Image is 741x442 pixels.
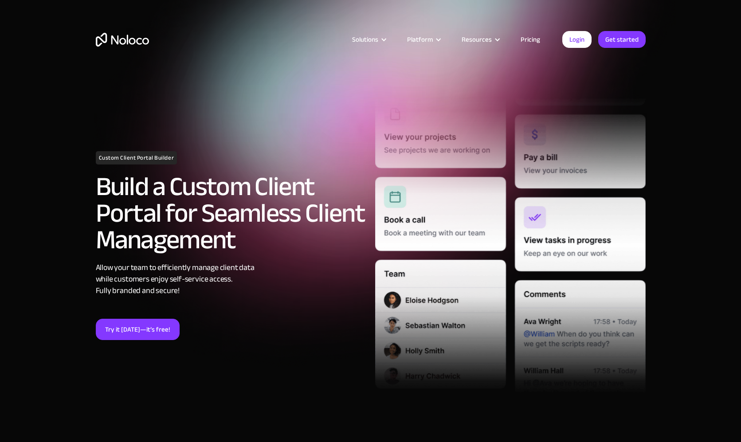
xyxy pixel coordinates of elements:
[598,31,646,48] a: Get started
[96,33,149,47] a: home
[96,151,177,164] h1: Custom Client Portal Builder
[352,34,378,45] div: Solutions
[96,262,366,297] div: Allow your team to efficiently manage client data while customers enjoy self-service access. Full...
[510,34,551,45] a: Pricing
[562,31,592,48] a: Login
[462,34,492,45] div: Resources
[451,34,510,45] div: Resources
[96,173,366,253] h2: Build a Custom Client Portal for Seamless Client Management
[407,34,433,45] div: Platform
[96,319,180,340] a: Try it [DATE]—it’s free!
[396,34,451,45] div: Platform
[341,34,396,45] div: Solutions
